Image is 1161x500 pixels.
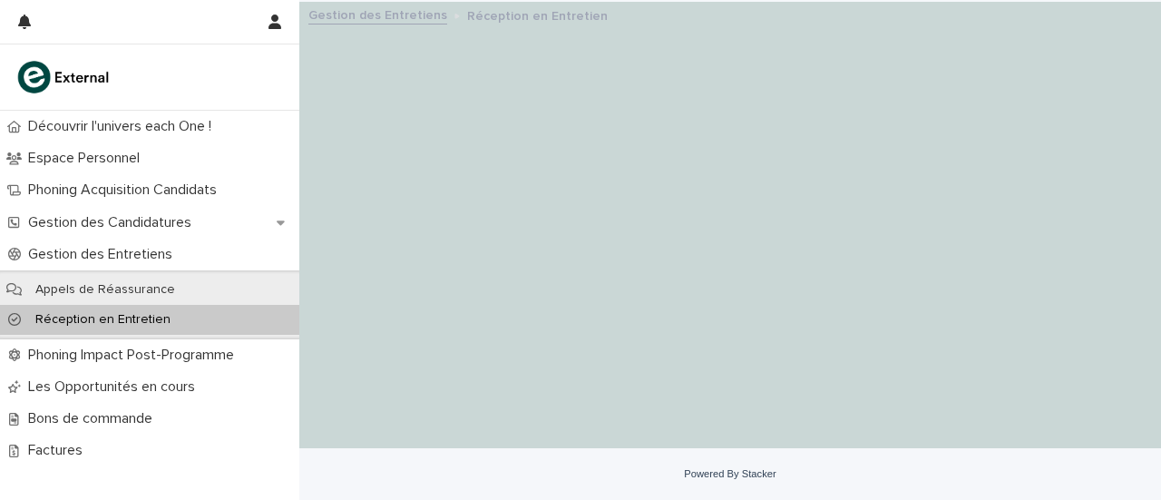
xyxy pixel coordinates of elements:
p: Gestion des Candidatures [21,214,206,231]
a: Powered By Stacker [684,468,776,479]
p: Phoning Acquisition Candidats [21,181,231,199]
a: Gestion des Entretiens [308,4,447,25]
p: Phoning Impact Post-Programme [21,347,249,364]
p: Les Opportunités en cours [21,378,210,396]
p: Appels de Réassurance [21,282,190,298]
p: Réception en Entretien [21,312,185,328]
p: Gestion des Entretiens [21,246,187,263]
p: Factures [21,442,97,459]
p: Découvrir l'univers each One ! [21,118,226,135]
p: Bons de commande [21,410,167,427]
p: Espace Personnel [21,150,154,167]
img: bc51vvfgR2QLHU84CWIQ [15,59,114,95]
p: Réception en Entretien [467,5,608,25]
